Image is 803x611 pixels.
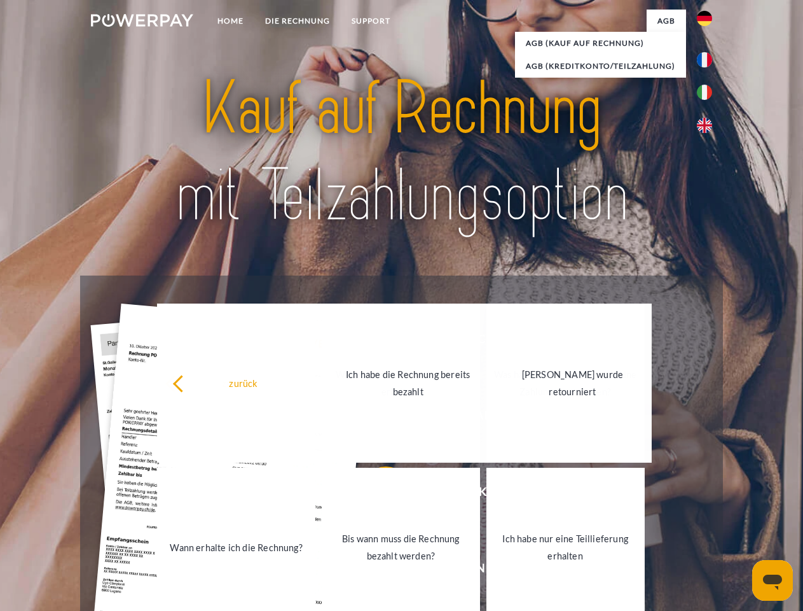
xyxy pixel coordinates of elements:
img: title-powerpay_de.svg [121,61,682,244]
img: logo-powerpay-white.svg [91,14,193,27]
img: fr [697,52,712,67]
img: en [697,118,712,133]
div: zurück [172,374,315,391]
div: Bis wann muss die Rechnung bezahlt werden? [329,530,472,565]
img: de [697,11,712,26]
a: SUPPORT [341,10,401,32]
div: Wann erhalte ich die Rechnung? [165,538,308,556]
a: agb [647,10,686,32]
img: it [697,85,712,100]
a: AGB (Kauf auf Rechnung) [515,32,686,55]
div: [PERSON_NAME] wurde retourniert [501,366,644,400]
div: Ich habe die Rechnung bereits bezahlt [336,366,479,400]
div: Ich habe nur eine Teillieferung erhalten [494,530,637,565]
a: AGB (Kreditkonto/Teilzahlung) [515,55,686,78]
a: DIE RECHNUNG [254,10,341,32]
a: Home [207,10,254,32]
iframe: Schaltfläche zum Öffnen des Messaging-Fensters [752,560,793,601]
